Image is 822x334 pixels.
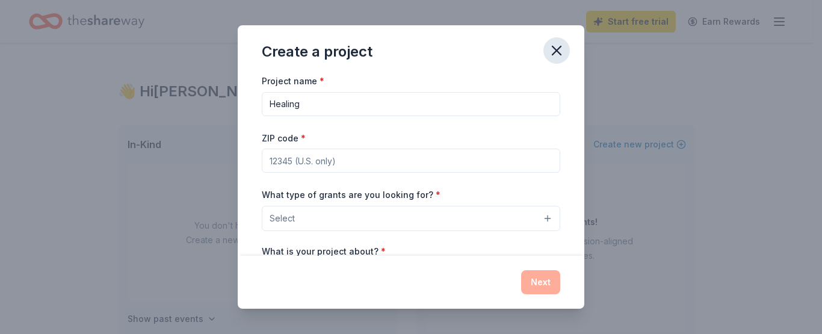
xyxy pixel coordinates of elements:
label: What type of grants are you looking for? [262,189,440,201]
span: Select [270,211,295,226]
div: Create a project [262,42,372,61]
label: What is your project about? [262,246,386,258]
label: ZIP code [262,132,306,144]
label: Project name [262,75,324,87]
input: 12345 (U.S. only) [262,149,560,173]
button: Select [262,206,560,231]
input: After school program [262,92,560,116]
